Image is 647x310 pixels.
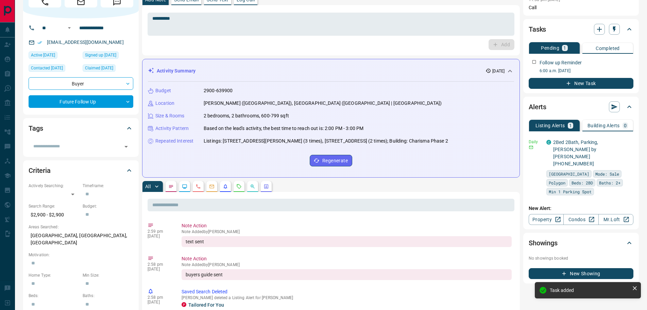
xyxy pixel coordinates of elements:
p: Min Size: [83,272,133,278]
button: Open [65,24,73,32]
p: Repeated Interest [155,137,193,145]
p: Follow up Reminder [540,59,582,66]
a: Tailored For You [188,302,224,308]
p: [DATE] [148,300,171,305]
svg: Calls [195,184,201,189]
div: Activity Summary[DATE] [148,65,514,77]
p: Actively Searching: [29,183,79,189]
svg: Listing Alerts [223,184,228,189]
span: Active [DATE] [31,52,55,59]
p: New Alert: [529,205,633,212]
p: 2:58 pm [148,295,171,300]
p: [DATE] [148,234,171,239]
p: Note Added by [PERSON_NAME] [182,262,512,267]
div: Buyer [29,77,133,90]
p: Search Range: [29,203,79,209]
button: New Task [529,78,633,89]
div: Mon Aug 11 2025 [83,51,133,61]
a: Mr.Loft [598,214,633,225]
p: Beds: [29,293,79,299]
p: 2:59 pm [148,229,171,234]
a: Condos [563,214,598,225]
p: 1 [569,123,572,128]
p: [GEOGRAPHIC_DATA], [GEOGRAPHIC_DATA], [GEOGRAPHIC_DATA] [29,230,133,248]
p: Budget: [83,203,133,209]
span: Signed up [DATE] [85,52,116,59]
h2: Criteria [29,165,51,176]
span: Baths: 2+ [599,179,620,186]
span: Min 1 Parking Spot [549,188,592,195]
span: Mode: Sale [595,170,619,177]
h2: Alerts [529,101,546,112]
p: 1 [563,46,566,50]
svg: Emails [209,184,215,189]
p: [DATE] [492,68,505,74]
div: Tasks [529,21,633,37]
p: Budget [155,87,171,94]
div: property.ca [182,302,186,307]
span: [GEOGRAPHIC_DATA] [549,170,589,177]
svg: Email Verified [37,40,42,45]
p: Activity Summary [157,67,195,75]
p: Pending [541,46,559,50]
svg: Agent Actions [263,184,269,189]
svg: Lead Browsing Activity [182,184,187,189]
p: 0 [624,123,627,128]
p: No showings booked [529,255,633,261]
button: Open [121,142,131,151]
p: Note Added by [PERSON_NAME] [182,229,512,234]
div: Tags [29,120,133,136]
div: Tue Aug 12 2025 [29,64,79,74]
p: Location [155,100,174,107]
p: 2:58 pm [148,262,171,267]
p: Call [529,4,633,11]
p: [PERSON_NAME] deleted a Listing Alert for [PERSON_NAME] [182,295,512,300]
p: Building Alerts [588,123,620,128]
p: Saved Search Deleted [182,288,512,295]
p: Daily [529,139,542,145]
p: Home Type: [29,272,79,278]
button: New Showing [529,268,633,279]
div: buyers guide sent [182,269,512,280]
p: [DATE] [148,267,171,272]
svg: Notes [168,184,174,189]
div: Tue Aug 12 2025 [83,64,133,74]
p: Note Action [182,255,512,262]
p: Listings: [STREET_ADDRESS][PERSON_NAME] (3 times), [STREET_ADDRESS] (2 times); Building: Charisma... [204,137,448,145]
div: Task added [550,288,629,293]
p: Note Action [182,222,512,229]
p: 6:00 a.m. [DATE] [540,68,633,74]
div: Future Follow Up [29,95,133,108]
p: All [145,184,151,189]
h2: Tasks [529,24,546,35]
a: [EMAIL_ADDRESS][DOMAIN_NAME] [47,39,124,45]
svg: Opportunities [250,184,255,189]
p: Listing Alerts [535,123,565,128]
p: Activity Pattern [155,125,189,132]
div: text sent [182,236,512,247]
p: [PERSON_NAME] ([GEOGRAPHIC_DATA]), [GEOGRAPHIC_DATA] ([GEOGRAPHIC_DATA] | [GEOGRAPHIC_DATA]) [204,100,442,107]
a: 2Bed 2Bath, Parking, [PERSON_NAME] by [PERSON_NAME] [PHONE_NUMBER] [553,140,598,166]
p: Completed [596,46,620,51]
p: Based on the lead's activity, the best time to reach out is: 2:00 PM - 3:00 PM [204,125,363,132]
button: Regenerate [310,155,352,166]
a: Property [529,214,564,225]
div: condos.ca [546,140,551,145]
p: Timeframe: [83,183,133,189]
span: Beds: 2BD [572,179,593,186]
p: 2 bedrooms, 2 bathrooms, 600-799 sqft [204,112,289,119]
div: Showings [529,235,633,251]
p: $2,900 - $2,900 [29,209,79,221]
div: Mon Aug 11 2025 [29,51,79,61]
div: Criteria [29,162,133,179]
p: Areas Searched: [29,224,133,230]
span: Claimed [DATE] [85,65,113,71]
div: Alerts [529,99,633,115]
span: Contacted [DATE] [31,65,63,71]
h2: Tags [29,123,43,134]
p: Motivation: [29,252,133,258]
svg: Requests [236,184,242,189]
h2: Showings [529,238,558,248]
p: Baths: [83,293,133,299]
p: Size & Rooms [155,112,185,119]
